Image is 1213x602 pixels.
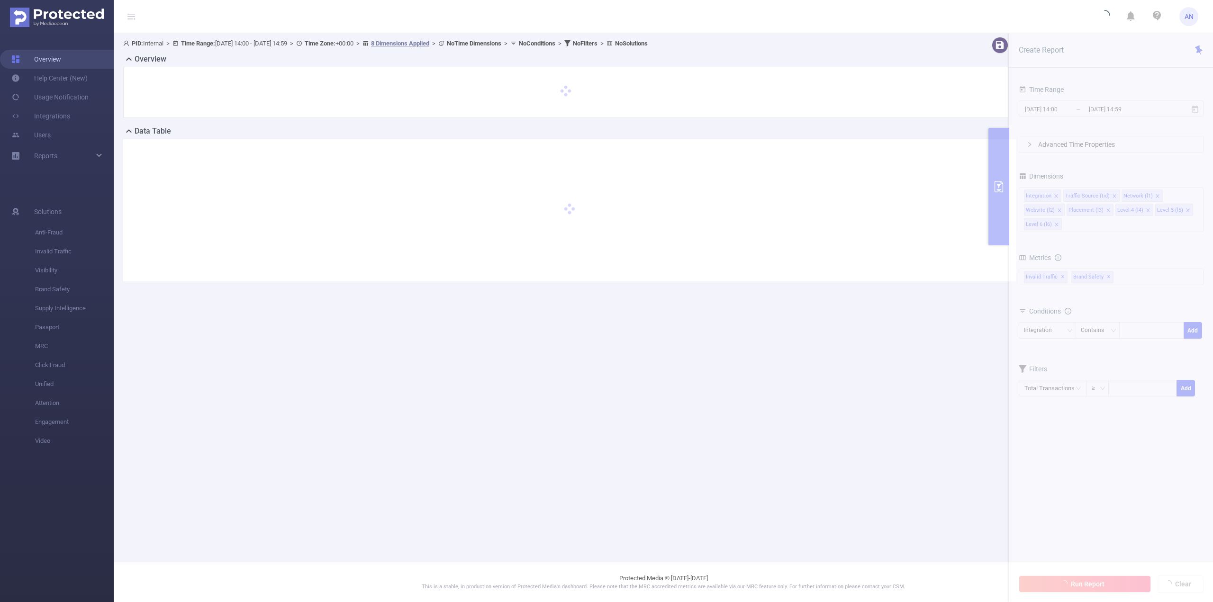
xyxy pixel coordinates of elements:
footer: Protected Media © [DATE]-[DATE] [114,562,1213,602]
span: Internal [DATE] 14:00 - [DATE] 14:59 +00:00 [123,40,648,47]
a: Help Center (New) [11,69,88,88]
span: Engagement [35,413,114,431]
span: Brand Safety [35,280,114,299]
img: Protected Media [10,8,104,27]
u: 8 Dimensions Applied [371,40,429,47]
a: Usage Notification [11,88,89,107]
i: icon: user [123,40,132,46]
span: Reports [34,152,57,160]
span: MRC [35,337,114,356]
a: Integrations [11,107,70,126]
a: Users [11,126,51,144]
b: No Time Dimensions [447,40,501,47]
b: No Solutions [615,40,648,47]
span: Supply Intelligence [35,299,114,318]
span: > [501,40,510,47]
span: Solutions [34,202,62,221]
span: Unified [35,375,114,394]
h2: Data Table [135,126,171,137]
b: No Filters [573,40,597,47]
h2: Overview [135,54,166,65]
span: > [353,40,362,47]
p: This is a stable, in production version of Protected Media's dashboard. Please note that the MRC ... [137,583,1189,591]
i: icon: loading [1099,10,1110,23]
a: Reports [34,146,57,165]
span: Anti-Fraud [35,223,114,242]
b: Time Zone: [305,40,335,47]
span: > [555,40,564,47]
span: Attention [35,394,114,413]
span: AN [1185,7,1194,26]
b: No Conditions [519,40,555,47]
span: Click Fraud [35,356,114,375]
b: Time Range: [181,40,215,47]
span: > [163,40,172,47]
b: PID: [132,40,143,47]
span: > [287,40,296,47]
span: Invalid Traffic [35,242,114,261]
span: > [429,40,438,47]
span: Video [35,431,114,450]
span: Visibility [35,261,114,280]
span: Passport [35,318,114,337]
span: > [597,40,606,47]
a: Overview [11,50,61,69]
